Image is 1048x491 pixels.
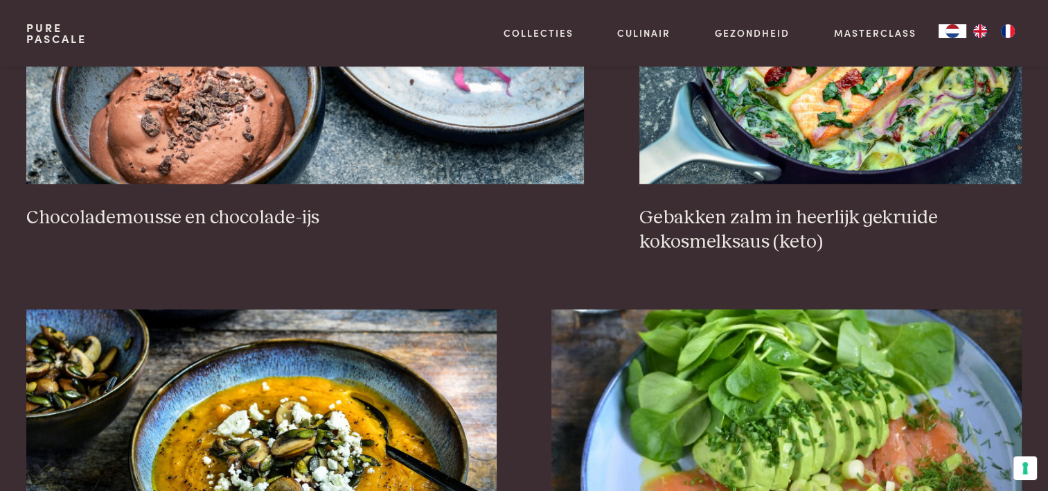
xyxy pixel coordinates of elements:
[939,24,966,38] div: Language
[617,26,670,40] a: Culinair
[939,24,1022,38] aside: Language selected: Nederlands
[1013,456,1037,480] button: Uw voorkeuren voor toestemming voor trackingtechnologieën
[639,206,1022,254] h3: Gebakken zalm in heerlijk gekruide kokosmelksaus (keto)
[994,24,1022,38] a: FR
[504,26,574,40] a: Collecties
[834,26,916,40] a: Masterclass
[715,26,790,40] a: Gezondheid
[966,24,994,38] a: EN
[939,24,966,38] a: NL
[26,22,87,44] a: PurePascale
[26,206,584,230] h3: Chocolademousse en chocolade-ijs
[966,24,1022,38] ul: Language list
